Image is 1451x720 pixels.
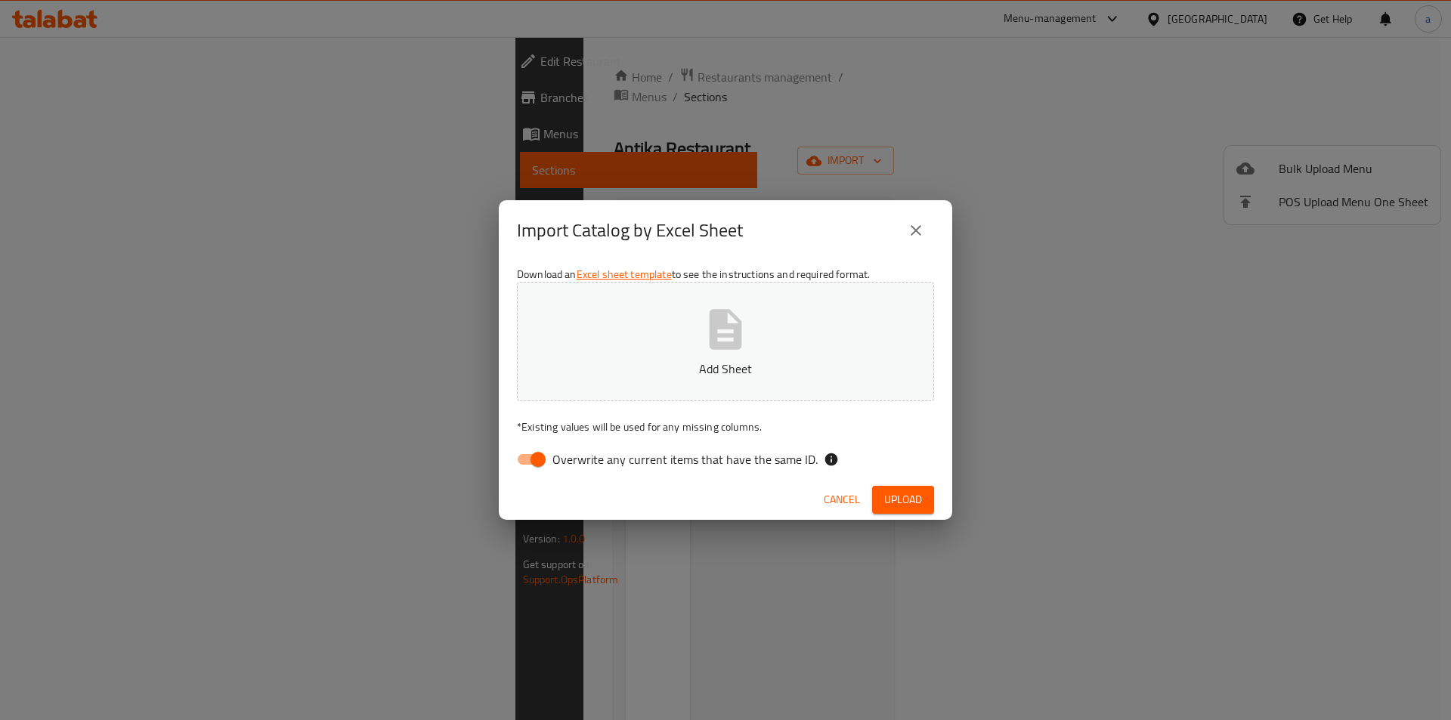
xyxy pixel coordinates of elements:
button: Cancel [818,486,866,514]
a: Excel sheet template [577,264,672,284]
div: Download an to see the instructions and required format. [499,261,952,480]
span: Overwrite any current items that have the same ID. [552,450,818,468]
button: Add Sheet [517,282,934,401]
span: Cancel [824,490,860,509]
span: Upload [884,490,922,509]
button: Upload [872,486,934,514]
h2: Import Catalog by Excel Sheet [517,218,743,243]
button: close [898,212,934,249]
svg: If the overwrite option isn't selected, then the items that match an existing ID will be ignored ... [824,452,839,467]
p: Existing values will be used for any missing columns. [517,419,934,434]
p: Add Sheet [540,360,911,378]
